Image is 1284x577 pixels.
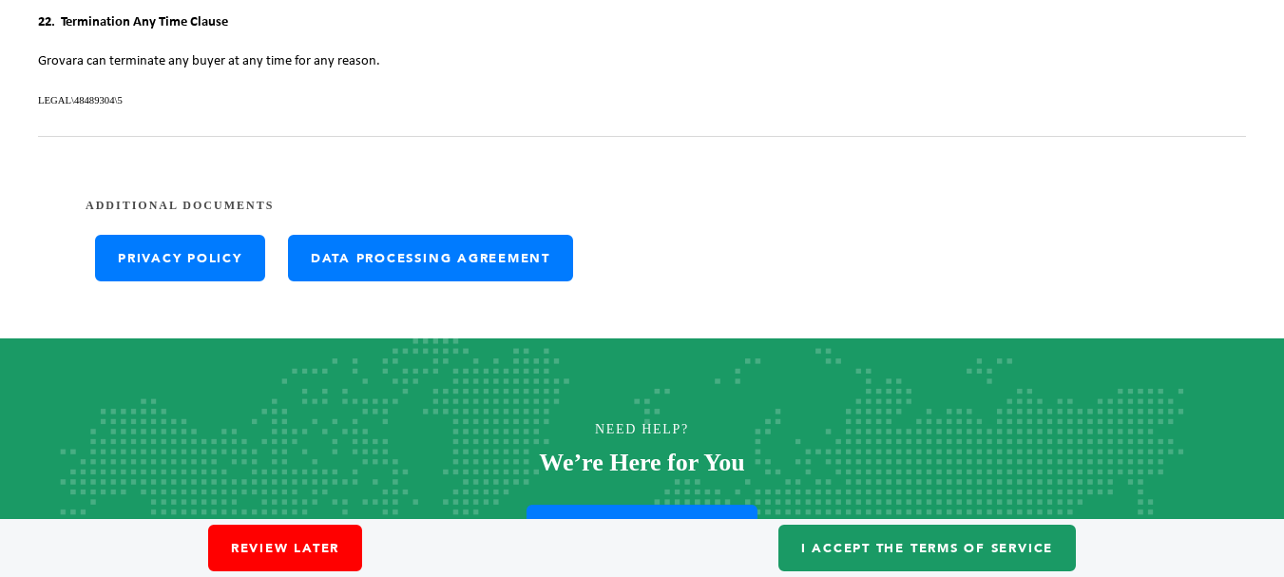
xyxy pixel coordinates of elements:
[95,235,265,281] a: Privacy Policy
[38,95,123,106] span: LEGAL\48489304\5
[208,525,362,571] a: Review Later
[38,54,380,68] span: Grovara can terminate any buyer at any time for any reason.
[288,235,573,281] a: Data Processing Agreement
[38,15,228,29] span: 22. Termination Any Time Clause
[527,505,757,551] a: Contact Us
[778,525,1076,571] a: I accept the Terms of Service
[86,184,1198,225] h4: Additional Documents
[539,449,744,476] strong: We’re Here for You
[65,415,1220,444] p: Need Help?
